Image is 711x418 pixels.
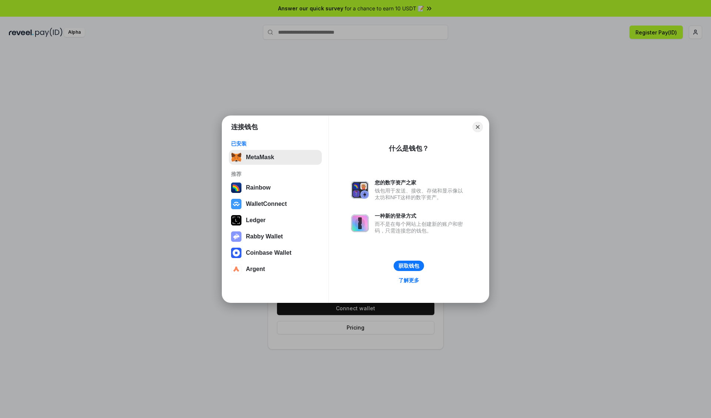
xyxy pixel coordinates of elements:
[246,233,283,240] div: Rabby Wallet
[375,213,467,219] div: 一种新的登录方式
[229,262,322,277] button: Argent
[229,245,322,260] button: Coinbase Wallet
[394,261,424,271] button: 获取钱包
[246,250,291,256] div: Coinbase Wallet
[473,122,483,132] button: Close
[229,150,322,165] button: MetaMask
[229,180,322,195] button: Rainbow
[246,266,265,272] div: Argent
[231,140,320,147] div: 已安装
[394,275,424,285] a: 了解更多
[375,179,467,186] div: 您的数字资产之家
[351,181,369,199] img: svg+xml,%3Csvg%20xmlns%3D%22http%3A%2F%2Fwww.w3.org%2F2000%2Fsvg%22%20fill%3D%22none%22%20viewBox...
[246,217,266,224] div: Ledger
[231,183,241,193] img: svg+xml,%3Csvg%20width%3D%22120%22%20height%3D%22120%22%20viewBox%3D%220%200%20120%20120%22%20fil...
[246,154,274,161] div: MetaMask
[231,123,258,131] h1: 连接钱包
[398,262,419,269] div: 获取钱包
[231,171,320,177] div: 推荐
[398,277,419,284] div: 了解更多
[375,187,467,201] div: 钱包用于发送、接收、存储和显示像以太坊和NFT这样的数字资产。
[231,215,241,225] img: svg+xml,%3Csvg%20xmlns%3D%22http%3A%2F%2Fwww.w3.org%2F2000%2Fsvg%22%20width%3D%2228%22%20height%3...
[389,144,429,153] div: 什么是钱包？
[231,264,241,274] img: svg+xml,%3Csvg%20width%3D%2228%22%20height%3D%2228%22%20viewBox%3D%220%200%2028%2028%22%20fill%3D...
[229,213,322,228] button: Ledger
[246,184,271,191] div: Rainbow
[229,197,322,211] button: WalletConnect
[231,199,241,209] img: svg+xml,%3Csvg%20width%3D%2228%22%20height%3D%2228%22%20viewBox%3D%220%200%2028%2028%22%20fill%3D...
[351,214,369,232] img: svg+xml,%3Csvg%20xmlns%3D%22http%3A%2F%2Fwww.w3.org%2F2000%2Fsvg%22%20fill%3D%22none%22%20viewBox...
[375,221,467,234] div: 而不是在每个网站上创建新的账户和密码，只需连接您的钱包。
[229,229,322,244] button: Rabby Wallet
[231,248,241,258] img: svg+xml,%3Csvg%20width%3D%2228%22%20height%3D%2228%22%20viewBox%3D%220%200%2028%2028%22%20fill%3D...
[231,152,241,163] img: svg+xml,%3Csvg%20fill%3D%22none%22%20height%3D%2233%22%20viewBox%3D%220%200%2035%2033%22%20width%...
[246,201,287,207] div: WalletConnect
[231,231,241,242] img: svg+xml,%3Csvg%20xmlns%3D%22http%3A%2F%2Fwww.w3.org%2F2000%2Fsvg%22%20fill%3D%22none%22%20viewBox...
